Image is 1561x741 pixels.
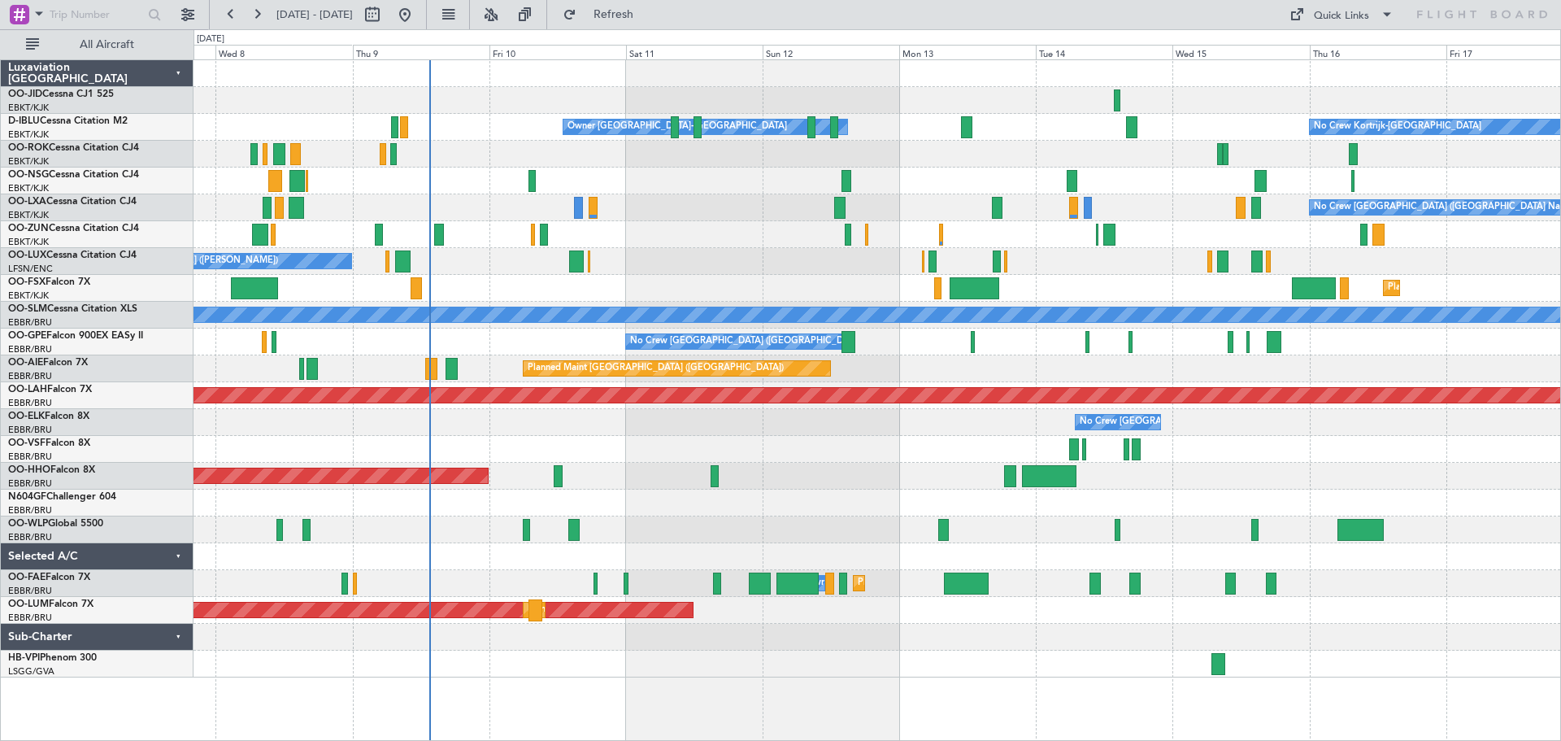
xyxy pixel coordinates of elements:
[8,331,46,341] span: OO-GPE
[8,316,52,329] a: EBBR/BRU
[8,358,88,368] a: OO-AIEFalcon 7X
[8,585,52,597] a: EBBR/BRU
[8,397,52,409] a: EBBR/BRU
[8,519,103,529] a: OO-WLPGlobal 5500
[8,412,45,421] span: OO-ELK
[8,653,97,663] a: HB-VPIPhenom 300
[8,465,50,475] span: OO-HHO
[8,251,46,260] span: OO-LUX
[528,598,822,622] div: Planned Maint [GEOGRAPHIC_DATA] ([GEOGRAPHIC_DATA] National)
[8,170,139,180] a: OO-NSGCessna Citation CJ4
[8,531,52,543] a: EBBR/BRU
[1314,115,1481,139] div: No Crew Kortrijk-[GEOGRAPHIC_DATA]
[353,45,489,59] div: Thu 9
[197,33,224,46] div: [DATE]
[8,438,46,448] span: OO-VSF
[555,2,653,28] button: Refresh
[8,89,114,99] a: OO-JIDCessna CJ1 525
[8,143,139,153] a: OO-ROKCessna Citation CJ4
[8,385,92,394] a: OO-LAHFalcon 7X
[8,224,139,233] a: OO-ZUNCessna Citation CJ4
[858,571,1000,595] div: Planned Maint Melsbroek Air Base
[8,573,46,582] span: OO-FAE
[8,412,89,421] a: OO-ELKFalcon 8X
[580,9,648,20] span: Refresh
[8,236,49,248] a: EBKT/KJK
[42,39,172,50] span: All Aircraft
[8,599,93,609] a: OO-LUMFalcon 7X
[8,424,52,436] a: EBBR/BRU
[8,170,49,180] span: OO-NSG
[8,290,49,302] a: EBKT/KJK
[8,129,49,141] a: EBKT/KJK
[8,504,52,517] a: EBBR/BRU
[1281,2,1402,28] button: Quick Links
[1310,45,1446,59] div: Thu 16
[899,45,1036,59] div: Mon 13
[8,251,137,260] a: OO-LUXCessna Citation CJ4
[567,115,787,139] div: Owner [GEOGRAPHIC_DATA]-[GEOGRAPHIC_DATA]
[8,358,43,368] span: OO-AIE
[8,331,143,341] a: OO-GPEFalcon 900EX EASy II
[8,519,48,529] span: OO-WLP
[8,385,47,394] span: OO-LAH
[8,277,90,287] a: OO-FSXFalcon 7X
[8,182,49,194] a: EBKT/KJK
[626,45,763,59] div: Sat 11
[1314,8,1369,24] div: Quick Links
[763,45,899,59] div: Sun 12
[528,356,784,381] div: Planned Maint [GEOGRAPHIC_DATA] ([GEOGRAPHIC_DATA])
[630,329,902,354] div: No Crew [GEOGRAPHIC_DATA] ([GEOGRAPHIC_DATA] National)
[8,465,95,475] a: OO-HHOFalcon 8X
[8,438,90,448] a: OO-VSFFalcon 8X
[8,209,49,221] a: EBKT/KJK
[1080,410,1352,434] div: No Crew [GEOGRAPHIC_DATA] ([GEOGRAPHIC_DATA] National)
[8,304,137,314] a: OO-SLMCessna Citation XLS
[8,197,46,207] span: OO-LXA
[8,224,49,233] span: OO-ZUN
[8,277,46,287] span: OO-FSX
[1172,45,1309,59] div: Wed 15
[8,116,128,126] a: D-IBLUCessna Citation M2
[8,370,52,382] a: EBBR/BRU
[8,653,40,663] span: HB-VPI
[8,477,52,490] a: EBBR/BRU
[18,32,176,58] button: All Aircraft
[8,492,46,502] span: N604GF
[8,116,40,126] span: D-IBLU
[8,451,52,463] a: EBBR/BRU
[8,304,47,314] span: OO-SLM
[8,665,54,678] a: LSGG/GVA
[8,343,52,355] a: EBBR/BRU
[8,573,90,582] a: OO-FAEFalcon 7X
[8,89,42,99] span: OO-JID
[8,599,49,609] span: OO-LUM
[8,612,52,624] a: EBBR/BRU
[1036,45,1172,59] div: Tue 14
[8,143,49,153] span: OO-ROK
[8,102,49,114] a: EBKT/KJK
[8,492,116,502] a: N604GFChallenger 604
[215,45,352,59] div: Wed 8
[276,7,353,22] span: [DATE] - [DATE]
[8,263,53,275] a: LFSN/ENC
[50,2,143,27] input: Trip Number
[8,197,137,207] a: OO-LXACessna Citation CJ4
[8,155,49,168] a: EBKT/KJK
[489,45,626,59] div: Fri 10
